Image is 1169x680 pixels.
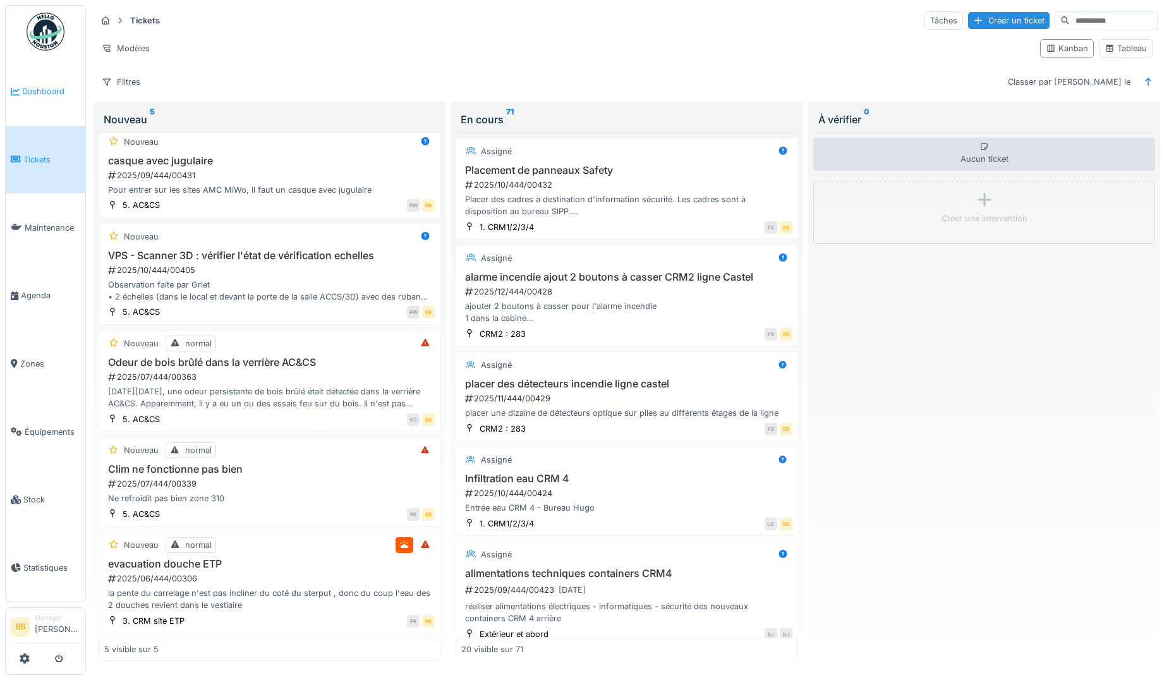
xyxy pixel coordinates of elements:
h3: Infiltration eau CRM 4 [461,473,792,485]
div: RJ [780,628,792,641]
div: 5. AC&CS [123,413,160,425]
h3: alimentations techniques containers CRM4 [461,568,792,580]
div: VC [407,413,420,426]
div: PW [407,199,420,212]
span: Zones [20,358,80,370]
div: CRM2 : 283 [480,423,526,435]
div: normal [185,444,212,456]
div: 2025/11/444/00429 [464,392,792,404]
div: BB [780,221,792,234]
div: BB [780,518,792,530]
div: Placer des cadres à destination d'information sécurité. Les cadres sont à disposition au bureau S... [461,193,792,217]
div: TV [765,221,777,234]
div: 5 visible sur 5 [104,643,159,655]
div: réaliser alimentations électriques - informatiques - sécurité des nouveaux containers CRM 4 arrière [461,600,792,624]
div: normal [185,337,212,349]
div: [DATE][DATE], une odeur persistante de bois brûlé était détectée dans la verrière AC&CS. Apparemm... [104,386,435,410]
div: FB [765,423,777,435]
sup: 0 [864,112,869,127]
div: Classer par [PERSON_NAME] le [1002,73,1136,91]
div: ajouter 2 boutons à casser pour l'alarme incendie 1 dans la cabine 1 au rez en dessous de la cabine [461,300,792,324]
div: 1. CRM1/2/3/4 [480,221,534,233]
div: 5. AC&CS [123,508,160,520]
div: BB [780,423,792,435]
div: normal [185,539,212,551]
div: Ne refroidit pas bien zone 310 [104,492,435,504]
div: 5. AC&CS [123,306,160,318]
div: BB [422,508,435,521]
a: Maintenance [6,193,85,262]
div: Nouveau [124,337,159,349]
div: Tâches [924,11,963,30]
a: Agenda [6,262,85,330]
a: Équipements [6,398,85,466]
div: 2025/06/444/00306 [107,573,435,585]
img: Badge_color-CXgf-gQk.svg [27,13,64,51]
div: 2025/10/444/00405 [107,264,435,276]
div: Assigné [481,549,512,561]
span: Statistiques [23,562,80,574]
div: Modèles [96,39,155,58]
span: Stock [23,494,80,506]
sup: 71 [506,112,514,127]
div: la pente du carrelage n'est pas incliner du coté du sterput , donc du coup l'eau des 2 douches re... [104,587,435,611]
a: Zones [6,330,85,398]
div: Nouveau [124,231,159,243]
div: Assigné [481,145,512,157]
div: placer une dizaine de détecteurs optique sur piles au différents étages de la ligne [461,407,792,419]
div: 2025/07/444/00339 [107,478,435,490]
li: [PERSON_NAME] [35,613,80,640]
div: Créer une intervention [942,212,1027,224]
span: Maintenance [25,222,80,234]
div: FB [765,328,777,341]
a: Dashboard [6,58,85,126]
div: 2025/10/444/00424 [464,487,792,499]
div: CRM2 : 283 [480,328,526,340]
div: [DATE] [559,584,586,596]
a: Stock [6,466,85,534]
div: Tableau [1105,42,1147,54]
a: Tickets [6,126,85,194]
div: 2025/09/444/00423 [464,582,792,598]
div: LG [765,518,777,530]
div: Assigné [481,252,512,264]
div: Observation faite par Griet • 2 échelles (dans le local et devant la porte de la salle ACCS/3D) a... [104,279,435,303]
span: Équipements [25,426,80,438]
div: BB [422,199,435,212]
div: BB [407,508,420,521]
div: 20 visible sur 71 [461,643,523,655]
div: BB [422,615,435,628]
div: Créer un ticket [968,12,1050,29]
h3: Placement de panneaux Safety [461,164,792,176]
h3: casque avec jugulaire [104,155,435,167]
div: 2025/07/444/00363 [107,371,435,383]
div: Assigné [481,359,512,371]
div: Extérieur et abord [480,628,548,640]
li: BB [11,617,30,636]
h3: Clim ne fonctionne pas bien [104,463,435,475]
div: En cours [461,112,792,127]
div: BB [780,328,792,341]
div: Entrée eau CRM 4 - Bureau Hugo [461,502,792,514]
h3: evacuation douche ETP [104,558,435,570]
div: Assigné [481,454,512,466]
strong: Tickets [125,15,165,27]
div: Aucun ticket [813,138,1155,171]
span: Dashboard [22,85,80,97]
span: Agenda [21,289,80,301]
div: BB [422,306,435,319]
h3: alarme incendie ajout 2 boutons à casser CRM2 ligne Castel [461,271,792,283]
div: Kanban [1046,42,1088,54]
div: Nouveau [124,539,159,551]
div: Manager [35,613,80,622]
sup: 5 [150,112,155,127]
h3: Odeur de bois brûlé dans la verrière AC&CS [104,356,435,368]
div: BB [422,413,435,426]
div: RJ [765,628,777,641]
div: PR [407,615,420,628]
h3: VPS - Scanner 3D : vérifier l'état de vérification echelles [104,250,435,262]
div: PW [407,306,420,319]
div: 1. CRM1/2/3/4 [480,518,534,530]
div: Pour entrer sur les sites AMC MiWo, il faut un casque avec jugulaire [104,184,435,196]
div: À vérifier [818,112,1150,127]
